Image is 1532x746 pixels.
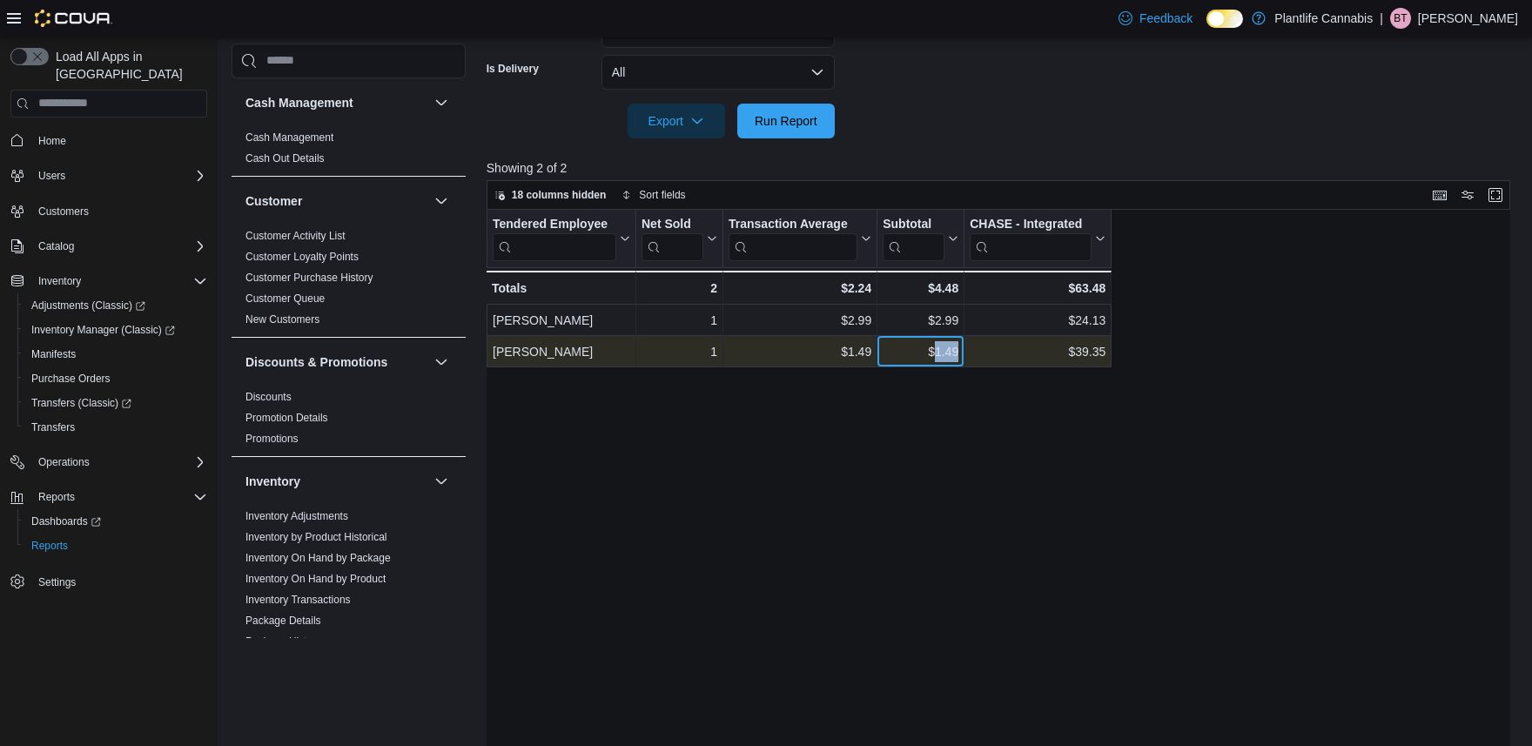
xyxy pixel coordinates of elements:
span: Inventory Manager (Classic) [31,323,175,337]
span: New Customers [245,313,319,326]
a: Promotion Details [245,412,328,424]
span: Transfers (Classic) [24,393,207,413]
span: Run Report [755,112,817,130]
span: Customers [38,205,89,218]
a: Cash Management [245,131,333,144]
a: Feedback [1112,1,1199,36]
span: Purchase Orders [24,368,207,389]
a: Cash Out Details [245,152,325,165]
div: Net Sold [642,216,703,232]
span: Settings [38,575,76,589]
button: Transaction Average [729,216,871,260]
span: Feedback [1139,10,1193,27]
span: Adjustments (Classic) [31,299,145,313]
button: Transfers [17,415,214,440]
a: Promotions [245,433,299,445]
span: Package Details [245,614,321,628]
a: Adjustments (Classic) [24,295,152,316]
span: Purchase Orders [31,372,111,386]
span: Customer Queue [245,292,325,306]
span: Sort fields [639,188,685,202]
p: Showing 2 of 2 [487,159,1521,177]
span: Transfers [31,420,75,434]
div: Subtotal [883,216,944,260]
a: Customers [31,201,96,222]
span: Dashboards [31,514,101,528]
h3: Inventory [245,473,300,490]
a: Settings [31,572,83,593]
button: Reports [3,485,214,509]
a: Transfers (Classic) [24,393,138,413]
button: Manifests [17,342,214,366]
a: Dashboards [17,509,214,534]
a: Home [31,131,73,151]
span: Customer Loyalty Points [245,250,359,264]
nav: Complex example [10,121,207,640]
a: Inventory Manager (Classic) [24,319,182,340]
button: Sort fields [615,185,692,205]
input: Dark Mode [1206,10,1243,28]
a: Inventory by Product Historical [245,531,387,543]
img: Cova [35,10,112,27]
button: All [601,55,835,90]
h3: Customer [245,192,302,210]
div: 1 [642,310,717,331]
div: 1 [642,341,717,362]
a: New Customers [245,313,319,326]
a: Manifests [24,344,83,365]
p: | [1380,8,1383,29]
span: Export [638,104,715,138]
div: Brodie Thomson [1390,8,1411,29]
button: Inventory [431,471,452,492]
button: Home [3,128,214,153]
button: Display options [1457,185,1478,205]
div: Tendered Employee [493,216,616,232]
button: CHASE - Integrated [970,216,1105,260]
span: Dashboards [24,511,207,532]
a: Customer Loyalty Points [245,251,359,263]
span: Manifests [31,347,76,361]
a: Discounts [245,391,292,403]
div: CHASE - Integrated [970,216,1092,232]
a: Customer Queue [245,292,325,305]
span: Transfers [24,417,207,438]
span: BT [1394,8,1407,29]
button: Inventory [3,269,214,293]
div: Transaction Average [729,216,857,232]
div: Cash Management [232,127,466,176]
div: $4.48 [883,278,958,299]
span: Inventory Transactions [245,593,351,607]
a: Purchase Orders [24,368,118,389]
div: Customer [232,225,466,337]
div: [PERSON_NAME] [493,310,630,331]
a: Transfers (Classic) [17,391,214,415]
button: Reports [17,534,214,558]
button: Catalog [31,236,81,257]
button: Customer [245,192,427,210]
a: Inventory Transactions [245,594,351,606]
button: Operations [31,452,97,473]
div: Discounts & Promotions [232,386,466,456]
span: Transfers (Classic) [31,396,131,410]
span: Inventory Adjustments [245,509,348,523]
span: Dark Mode [1206,28,1207,29]
span: Customer Activity List [245,229,346,243]
span: Inventory On Hand by Product [245,572,386,586]
span: Inventory Manager (Classic) [24,319,207,340]
a: Package Details [245,615,321,627]
span: Manifests [24,344,207,365]
button: Customer [431,191,452,212]
button: Cash Management [245,94,427,111]
button: Net Sold [642,216,717,260]
div: [PERSON_NAME] [493,341,630,362]
span: Home [31,130,207,151]
button: Inventory [245,473,427,490]
a: Customer Purchase History [245,272,373,284]
span: Reports [38,490,75,504]
span: Package History [245,635,321,649]
span: Load All Apps in [GEOGRAPHIC_DATA] [49,48,207,83]
div: Subtotal [883,216,944,232]
button: 18 columns hidden [487,185,614,205]
h3: Discounts & Promotions [245,353,387,371]
span: Inventory [38,274,81,288]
